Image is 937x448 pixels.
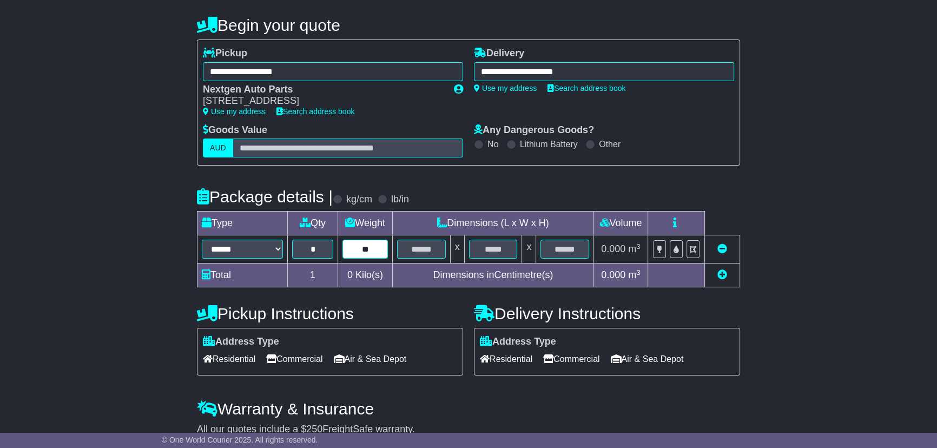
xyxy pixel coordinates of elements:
[480,351,532,367] span: Residential
[197,212,288,235] td: Type
[266,351,322,367] span: Commercial
[599,139,621,149] label: Other
[197,188,333,206] h4: Package details |
[276,107,354,116] a: Search address book
[203,107,266,116] a: Use my address
[334,351,407,367] span: Air & Sea Depot
[480,336,556,348] label: Address Type
[203,139,233,157] label: AUD
[203,124,267,136] label: Goods Value
[487,139,498,149] label: No
[636,242,641,251] sup: 3
[197,16,740,34] h4: Begin your quote
[338,263,393,287] td: Kilo(s)
[338,212,393,235] td: Weight
[628,269,641,280] span: m
[392,212,593,235] td: Dimensions (L x W x H)
[288,212,338,235] td: Qty
[203,351,255,367] span: Residential
[162,436,318,444] span: © One World Courier 2025. All rights reserved.
[601,243,625,254] span: 0.000
[391,194,409,206] label: lb/in
[197,400,740,418] h4: Warranty & Insurance
[474,305,740,322] h4: Delivery Instructions
[197,305,463,322] h4: Pickup Instructions
[288,263,338,287] td: 1
[392,263,593,287] td: Dimensions in Centimetre(s)
[474,124,594,136] label: Any Dangerous Goods?
[474,48,524,60] label: Delivery
[346,194,372,206] label: kg/cm
[197,424,740,436] div: All our quotes include a $ FreightSafe warranty.
[197,263,288,287] td: Total
[636,268,641,276] sup: 3
[593,212,648,235] td: Volume
[203,48,247,60] label: Pickup
[203,336,279,348] label: Address Type
[203,95,443,107] div: [STREET_ADDRESS]
[347,269,353,280] span: 0
[611,351,684,367] span: Air & Sea Depot
[450,235,464,263] td: x
[628,243,641,254] span: m
[203,84,443,96] div: Nextgen Auto Parts
[717,269,727,280] a: Add new item
[474,84,537,93] a: Use my address
[717,243,727,254] a: Remove this item
[520,139,578,149] label: Lithium Battery
[522,235,536,263] td: x
[547,84,625,93] a: Search address book
[306,424,322,434] span: 250
[601,269,625,280] span: 0.000
[543,351,599,367] span: Commercial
